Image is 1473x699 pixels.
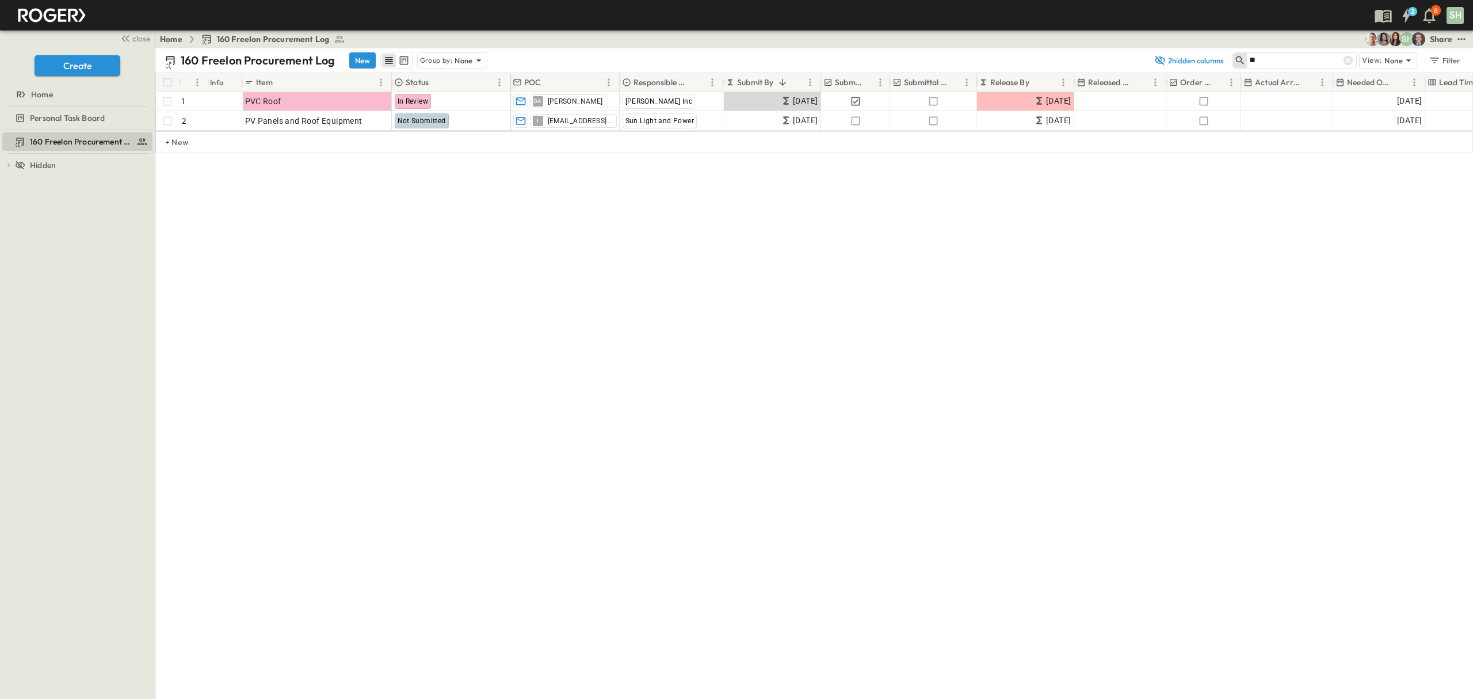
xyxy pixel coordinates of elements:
div: Info [210,66,224,98]
button: Menu [1315,75,1329,89]
span: close [132,33,150,44]
span: Sun Light and Power [625,117,694,125]
button: Menu [190,75,204,89]
img: Mickie Parrish (mparrish@cahill-sf.com) [1365,32,1379,46]
img: Kim Bowen (kbowen@cahill-sf.com) [1388,32,1402,46]
img: Jared Salin (jsalin@cahill-sf.com) [1411,32,1425,46]
div: Info [208,73,242,92]
p: Submit By [737,77,774,88]
button: Sort [544,76,556,89]
button: Sort [693,76,705,89]
p: Order Confirmed? [1180,77,1213,88]
p: Group by: [420,55,453,66]
button: Sort [1136,76,1148,89]
p: Status [406,77,429,88]
p: View: [1362,54,1382,67]
div: Steven Habon (shabon@guzmangc.com) [1400,32,1414,46]
nav: breadcrumbs [160,33,352,45]
span: Personal Task Board [30,112,105,124]
div: 160 Freelon Procurement Logtest [2,132,152,151]
button: Menu [1056,75,1070,89]
button: Sort [1215,76,1228,89]
p: POC [524,77,541,88]
button: Menu [705,75,719,89]
span: Not Submitted [398,117,446,125]
span: [DATE] [1046,94,1071,108]
p: Item [256,77,273,88]
p: Submittal Approved? [904,77,948,88]
button: Menu [960,75,974,89]
span: [EMAIL_ADDRESS][DOMAIN_NAME] [548,116,612,126]
button: 2 [1395,5,1418,26]
span: [DATE] [793,114,818,127]
button: New [349,52,376,69]
p: Responsible Contractor [634,77,690,88]
a: Home [2,86,150,102]
p: + New [165,136,172,148]
button: Filter [1424,52,1464,69]
span: [DATE] [793,94,818,108]
p: Release By [990,77,1029,88]
button: Sort [431,76,444,89]
p: Needed Onsite [1347,77,1392,88]
div: Filter [1428,54,1461,67]
p: None [455,55,473,66]
span: [PERSON_NAME] [548,97,603,106]
a: Personal Task Board [2,110,150,126]
button: Menu [803,75,817,89]
div: Personal Task Boardtest [2,109,152,127]
button: row view [382,54,396,67]
p: 8 [1434,6,1438,16]
a: 160 Freelon Procurement Log [201,33,346,45]
p: Actual Arrival [1255,77,1300,88]
button: Sort [275,76,288,89]
span: Hidden [30,159,56,171]
button: Create [35,55,120,76]
p: 2 [182,115,186,127]
button: Sort [1032,76,1044,89]
p: Released Date [1088,77,1134,88]
button: Menu [374,75,388,89]
p: 160 Freelon Procurement Log [181,52,335,69]
span: PV Panels and Roof Equipment [245,115,362,127]
button: Sort [1395,76,1407,89]
button: Sort [776,76,789,89]
img: Fabiola Canchola (fcanchola@cahill-sf.com) [1377,32,1391,46]
div: table view [380,52,413,69]
span: [DATE] [1046,114,1071,127]
button: Sort [864,76,877,89]
button: SH [1445,6,1465,25]
button: 2hidden columns [1147,52,1230,69]
button: Menu [1224,75,1238,89]
span: [DATE] [1397,114,1422,127]
button: close [116,30,152,46]
a: Home [160,33,182,45]
p: Submitted? [835,77,862,88]
button: Menu [493,75,506,89]
button: Menu [873,75,887,89]
span: 160 Freelon Procurement Log [217,33,330,45]
button: Sort [184,76,196,89]
span: I [537,120,539,121]
h6: 2 [1411,7,1414,16]
div: SH [1447,7,1464,24]
p: None [1384,55,1403,66]
button: test [1455,32,1468,46]
span: 160 Freelon Procurement Log [30,136,132,147]
button: Menu [1407,75,1421,89]
div: # [179,73,208,92]
span: PVC Roof [245,96,281,107]
button: kanban view [396,54,411,67]
button: Menu [1148,75,1162,89]
button: Sort [951,76,963,89]
p: 1 [182,96,185,107]
span: Home [31,89,53,100]
span: [PERSON_NAME] Inc [625,97,693,105]
a: 160 Freelon Procurement Log [2,134,150,150]
span: In Review [398,97,429,105]
button: Sort [1303,76,1315,89]
button: Menu [602,75,616,89]
span: [DATE] [1397,94,1422,108]
div: Share [1430,33,1452,45]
